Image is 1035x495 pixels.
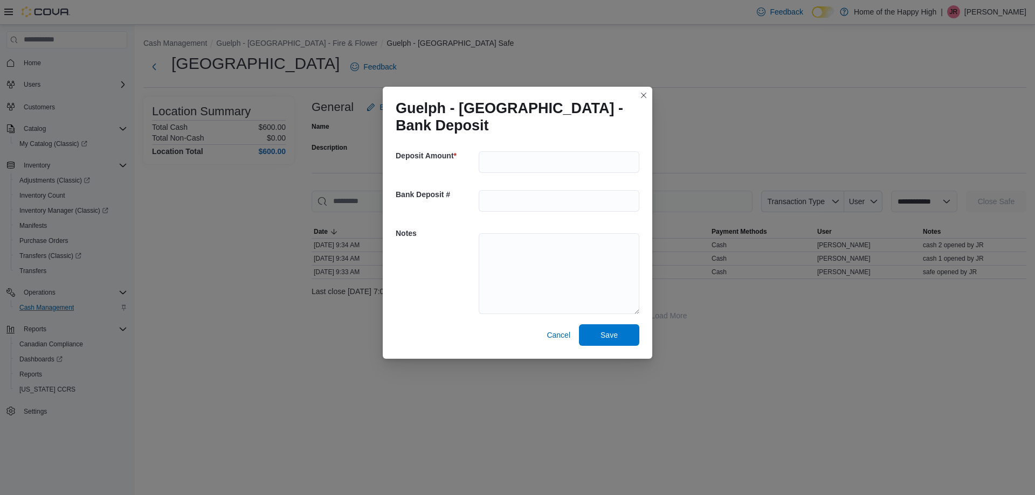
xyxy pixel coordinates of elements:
[547,330,570,340] span: Cancel
[542,324,575,346] button: Cancel
[396,184,477,205] h5: Bank Deposit #
[396,100,631,134] h1: Guelph - [GEOGRAPHIC_DATA] - Bank Deposit
[637,89,650,102] button: Closes this modal window
[579,324,639,346] button: Save
[396,222,477,244] h5: Notes
[601,330,618,340] span: Save
[396,145,477,166] h5: Deposit Amount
